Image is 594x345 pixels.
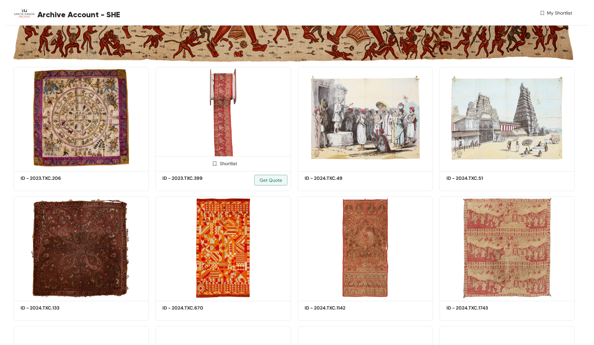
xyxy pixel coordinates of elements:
h5: ID - 2023.TXC.399 [162,175,219,182]
button: Get Quote [254,175,287,185]
img: e0f35025-2db8-47a3-9c5c-027ea3a57fe8 [440,67,575,169]
h5: ID - 2024.TXC.1142 [305,305,361,311]
span: My Shortlist [547,10,572,17]
h5: ID - 2024.TXC.51 [446,175,503,182]
span: Get Quote [260,176,282,184]
img: d8d024b5-f1fd-4928-9c24-5e6f7916d32e [14,196,149,299]
h5: ID - 2024.TXC.670 [162,305,219,311]
img: Buyer Portal [14,3,35,24]
h5: ID - 2024.TXC.133 [21,305,77,311]
h5: ID - 2023.TXC.206 [21,175,77,182]
img: b062db1b-2bb2-4588-8cf3-b4f74637827b [14,67,149,169]
img: a72ab2cb-cc4f-48a9-88c0-5f6323c25afe [298,67,433,169]
img: wishlist [539,10,545,17]
h5: ID - 2024.TXC.49 [305,175,361,182]
img: Shortlist [211,161,218,167]
div: Shortlist [209,160,237,166]
h5: ID - 2024.TXC.1743 [446,305,503,311]
img: 37d5a33a-16d1-4e0a-91b2-eb9eab638887 [440,196,575,299]
span: Archive Account - SHE [37,9,120,21]
img: 42093f9b-5ed0-4c4d-a9ab-b57661dbac90 [155,196,291,299]
img: 79b95ac0-c0e1-4932-b7b9-3bab16d1900e [155,67,291,169]
img: 3873ae51-a34d-4abc-b0e5-66112df71ca8 [298,196,433,299]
